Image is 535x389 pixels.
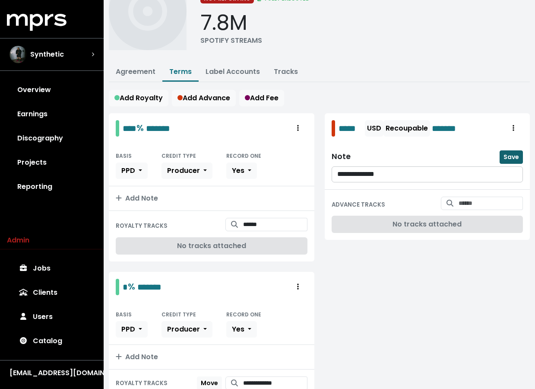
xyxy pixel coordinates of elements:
button: Save [500,150,523,164]
button: Add Note [109,186,314,210]
small: BASIS [116,311,132,318]
div: [EMAIL_ADDRESS][DOMAIN_NAME] [9,368,94,378]
span: Add Note [116,193,158,203]
button: USD [365,120,383,137]
span: Add Fee [245,93,279,103]
small: RECORD ONE [226,311,261,318]
span: Synthetic [30,49,64,60]
button: Add Note [109,345,314,369]
small: ROYALTY TRACKS [116,379,168,387]
img: The selected account / producer [9,46,27,63]
a: Reporting [7,175,97,199]
a: Clients [7,281,97,305]
a: Projects [7,150,97,175]
span: USD [367,123,381,133]
span: % [128,281,135,293]
button: Recoupable [383,120,430,137]
button: Add Advance [172,90,236,106]
button: Yes [226,321,257,338]
span: % [136,122,144,134]
a: Tracks [274,67,298,77]
span: Edit value [432,122,471,135]
span: Edit value [339,122,363,135]
button: PPD [116,321,148,338]
span: Recoupable [386,123,428,133]
a: Catalog [7,329,97,353]
a: Agreement [116,67,155,77]
div: SPOTIFY STREAMS [200,35,262,46]
button: Add Fee [239,90,284,106]
a: Terms [169,67,192,77]
button: Royalty administration options [288,120,307,137]
span: PPD [121,166,135,175]
a: Overview [7,78,97,102]
a: Discography [7,126,97,150]
button: Yes [226,163,257,179]
span: Edit value [137,283,161,291]
small: ROYALTY TRACKS [116,222,168,230]
div: No tracks attached [332,216,523,233]
span: Save [503,153,519,161]
span: Add Note [116,352,158,362]
small: BASIS [116,152,132,159]
div: No tracks attached [116,237,307,255]
button: [EMAIL_ADDRESS][DOMAIN_NAME] [7,367,97,379]
div: Note [332,152,351,161]
small: RECORD ONE [226,152,261,159]
small: CREDIT TYPE [161,152,196,159]
span: Add Advance [177,93,230,103]
span: Producer [167,324,200,334]
a: Label Accounts [206,67,260,77]
span: Add Royalty [114,93,163,103]
a: Jobs [7,256,97,281]
span: PPD [121,324,135,334]
button: PPD [116,163,148,179]
button: Add Royalty [109,90,168,106]
span: Edit value [146,124,170,133]
span: Yes [232,166,244,175]
small: ADVANCE TRACKS [332,201,385,209]
button: Producer [161,163,212,179]
span: Edit value [123,283,128,291]
a: Users [7,305,97,329]
button: Royalty administration options [504,120,523,137]
button: Producer [161,321,212,338]
span: Edit value [123,124,136,133]
input: Search for tracks by title and link them to this royalty [243,218,307,231]
button: Royalty administration options [288,279,307,295]
div: 7.8M [200,10,262,35]
span: Producer [167,166,200,175]
span: Yes [232,324,244,334]
a: Earnings [7,102,97,126]
input: Search for tracks by title and link them to this advance [459,197,523,210]
span: Move [201,379,218,387]
small: CREDIT TYPE [161,311,196,318]
a: mprs logo [7,17,66,27]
